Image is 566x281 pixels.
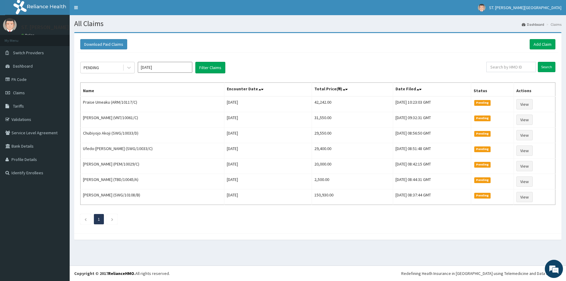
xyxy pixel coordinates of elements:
span: Claims [13,90,25,95]
td: [DATE] [224,128,312,143]
img: User Image [3,18,17,32]
th: Date Filed [393,83,471,97]
span: Switch Providers [13,50,44,55]
td: [PERSON_NAME] (VNT/10061/C) [81,112,224,128]
td: [PERSON_NAME] (TBD/10045/A) [81,174,224,189]
a: View [516,115,533,125]
a: Page 1 is your current page [98,216,100,222]
button: Filter Claims [195,62,225,73]
a: RelianceHMO [108,271,134,276]
a: View [516,99,533,109]
span: ST. [PERSON_NAME][GEOGRAPHIC_DATA] [489,5,561,10]
span: Pending [474,115,491,121]
td: [DATE] [224,96,312,112]
span: Pending [474,162,491,167]
td: [DATE] 08:56:50 GMT [393,128,471,143]
th: Actions [514,83,555,97]
td: 150,930.00 [312,189,393,205]
span: Pending [474,146,491,152]
a: View [516,192,533,202]
td: [DATE] 08:44:31 GMT [393,174,471,189]
td: 42,242.00 [312,96,393,112]
strong: Copyright © 2017 . [74,271,135,276]
th: Status [471,83,514,97]
a: Dashboard [522,22,544,27]
td: 29,550.00 [312,128,393,143]
a: Online [21,33,36,37]
th: Encounter Date [224,83,312,97]
th: Total Price(₦) [312,83,393,97]
td: 20,000.00 [312,159,393,174]
td: [PERSON_NAME] (PEM/10029/C) [81,159,224,174]
td: Ufedo-[PERSON_NAME] (SWG/10033/C) [81,143,224,159]
td: 31,550.00 [312,112,393,128]
li: Claims [545,22,561,27]
div: Redefining Heath Insurance in [GEOGRAPHIC_DATA] using Telemedicine and Data Science! [401,270,561,276]
a: View [516,161,533,171]
h1: All Claims [74,20,561,28]
span: Pending [474,177,491,183]
td: [PERSON_NAME] (SWG/10108/B) [81,189,224,205]
td: Chubiyojo Akoji (SWG/10033/D) [81,128,224,143]
img: User Image [478,4,485,12]
a: View [516,146,533,156]
a: Previous page [84,216,87,222]
td: [DATE] 09:32:31 GMT [393,112,471,128]
td: [DATE] 10:23:03 GMT [393,96,471,112]
input: Search by HMO ID [486,62,536,72]
a: View [516,130,533,140]
a: Next page [111,216,114,222]
div: PENDING [84,65,99,71]
th: Name [81,83,224,97]
td: [DATE] [224,189,312,205]
a: View [516,176,533,187]
button: Download Paid Claims [80,39,127,49]
span: Dashboard [13,63,33,69]
input: Search [538,62,555,72]
input: Select Month and Year [138,62,192,73]
td: Praise Umeaku (ARM/10117/C) [81,96,224,112]
td: 2,500.00 [312,174,393,189]
p: ST. [PERSON_NAME][GEOGRAPHIC_DATA] [21,25,119,30]
td: [DATE] [224,174,312,189]
td: [DATE] [224,159,312,174]
td: 29,400.00 [312,143,393,159]
span: Pending [474,131,491,136]
td: [DATE] [224,143,312,159]
footer: All rights reserved. [70,266,566,281]
a: Add Claim [530,39,555,49]
span: Pending [474,100,491,105]
td: [DATE] 08:37:44 GMT [393,189,471,205]
span: Pending [474,193,491,198]
td: [DATE] 08:42:15 GMT [393,159,471,174]
span: Tariffs [13,103,24,109]
td: [DATE] 08:51:48 GMT [393,143,471,159]
td: [DATE] [224,112,312,128]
